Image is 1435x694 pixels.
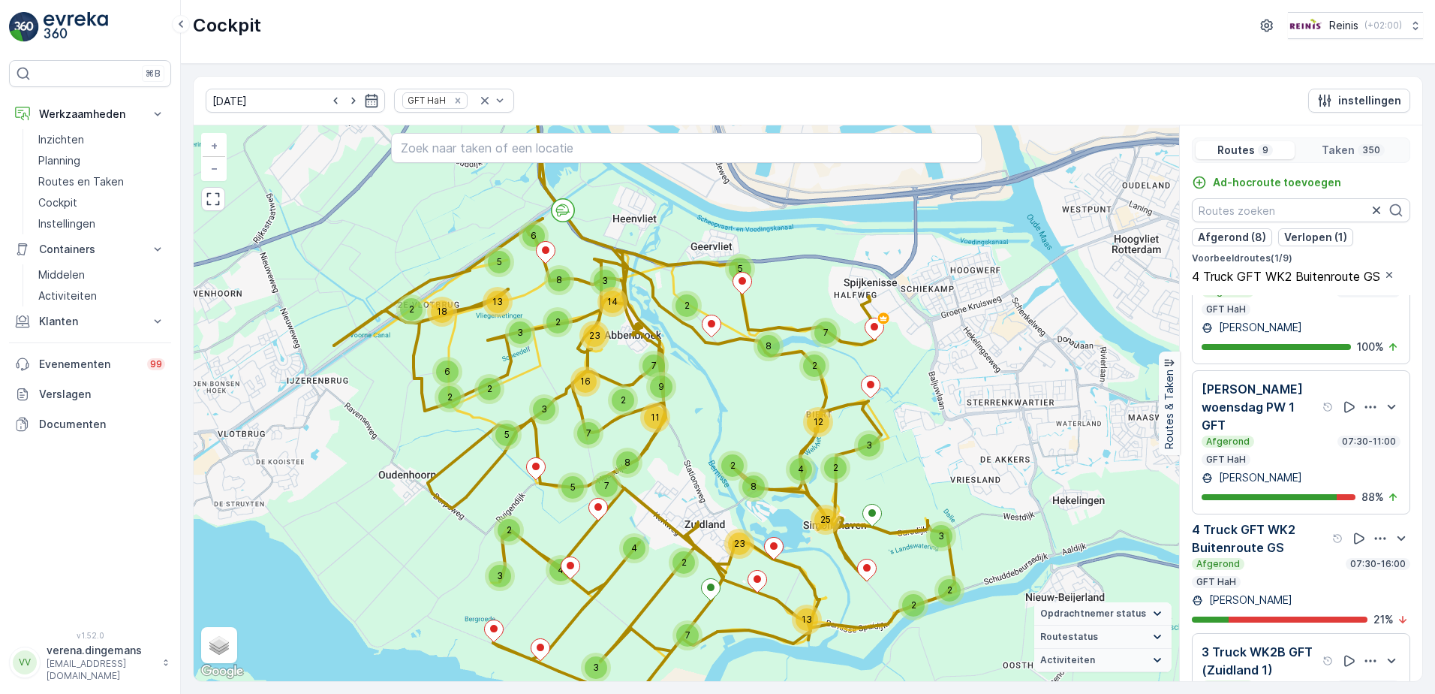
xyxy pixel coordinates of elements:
div: 13 [792,605,822,635]
span: 18 [437,306,447,317]
img: logo_light-DOdMpM7g.png [44,12,108,42]
div: 7 [639,351,669,381]
span: 8 [766,340,772,352]
a: Layers [203,629,236,662]
p: Ad-hocroute toevoegen [1213,175,1341,190]
p: Routes [1217,143,1255,158]
div: 8 [612,448,642,478]
span: 6 [444,366,450,377]
a: Ad-hocroute toevoegen [1192,175,1341,190]
a: Instellingen [32,213,171,234]
span: 3 [517,327,523,338]
div: help tooltippictogram [1322,401,1334,413]
span: 8 [556,274,562,285]
p: instellingen [1338,93,1401,108]
input: Routes zoeken [1192,198,1410,222]
span: 3 [497,570,503,581]
a: Routes en Taken [32,171,171,192]
p: Routes en Taken [38,174,124,189]
a: Documenten [9,409,171,439]
span: 4 Truck GFT WK2 Buitenroute GS [1192,269,1380,284]
img: logo [9,12,39,42]
summary: Opdrachtnemer status [1034,602,1172,626]
div: 23 [579,321,609,351]
p: Afgerond [1195,558,1241,570]
p: Activiteiten [38,288,97,303]
p: Planning [38,153,80,168]
div: 8 [544,265,574,295]
span: 2 [507,524,512,536]
p: Instellingen [38,216,95,231]
span: 2 [555,316,561,327]
div: 4 [546,555,576,585]
span: 8 [624,457,630,468]
span: 2 [833,462,838,473]
p: Klanten [39,314,141,329]
p: Cockpit [38,195,77,210]
div: 2 [494,515,524,545]
div: 3 [505,318,535,348]
span: Routestatus [1040,631,1098,643]
div: 3 [854,430,884,460]
div: 2 [396,294,426,324]
div: VV [13,650,37,674]
span: 3 [938,530,944,542]
span: 5 [738,263,743,274]
div: 7 [573,418,603,448]
div: help tooltippictogram [1322,655,1334,667]
p: Cockpit [193,14,261,38]
div: 3 [926,521,956,551]
div: 7 [672,620,702,650]
span: 3 [866,439,872,451]
span: + [211,139,218,152]
p: Afgerond [1205,436,1251,448]
button: Containers [9,234,171,264]
p: Werkzaamheden [39,107,141,122]
div: 2 [799,351,829,381]
span: 3 [602,275,608,286]
p: [PERSON_NAME] woensdag PW 1 GFT [1202,380,1319,434]
div: help tooltippictogram [1332,533,1344,545]
p: Documenten [39,417,165,432]
span: 2 [947,584,952,596]
a: Planning [32,150,171,171]
img: Reinis-Logo-Vrijstaand_Tekengebied-1-copy2_aBO4n7j.png [1288,17,1323,34]
p: GFT HaH [1195,576,1238,588]
div: 2 [435,382,465,412]
div: Remove GFT HaH [450,95,466,107]
p: Verslagen [39,387,165,402]
span: 4 [798,463,804,475]
span: v 1.52.0 [9,631,171,640]
span: 4 [558,564,564,575]
p: GFT HaH [1205,303,1247,315]
span: 2 [409,303,414,315]
div: 13 [483,287,513,317]
div: 2 [820,453,850,483]
span: 13 [802,614,812,625]
div: 12 [803,407,833,437]
p: Verlopen (1) [1284,230,1347,245]
div: 6 [432,357,462,387]
span: 2 [447,391,453,403]
div: 7 [591,471,621,501]
p: Routes & Taken [1162,370,1177,449]
span: 7 [604,480,609,491]
p: Voorbeeldroutes ( 1 / 9 ) [1192,252,1410,264]
span: 7 [586,427,591,439]
p: verena.dingemans [47,643,155,658]
span: Activiteiten [1040,654,1095,666]
a: In zoomen [203,134,225,157]
p: GFT HaH [1205,454,1247,466]
p: 3 Truck WK2B GFT (Zuidland 1) [1202,643,1319,679]
p: Middelen [38,267,85,282]
span: 5 [504,429,510,440]
p: Evenementen [39,357,138,372]
a: Verslagen [9,379,171,409]
p: ( +02:00 ) [1364,20,1402,32]
span: 4 [631,542,637,554]
button: Afgerond (8) [1192,228,1272,246]
p: Inzichten [38,132,84,147]
p: 350 [1361,144,1382,156]
p: 07:30-16:00 [1339,680,1397,692]
div: 6 [519,221,549,251]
